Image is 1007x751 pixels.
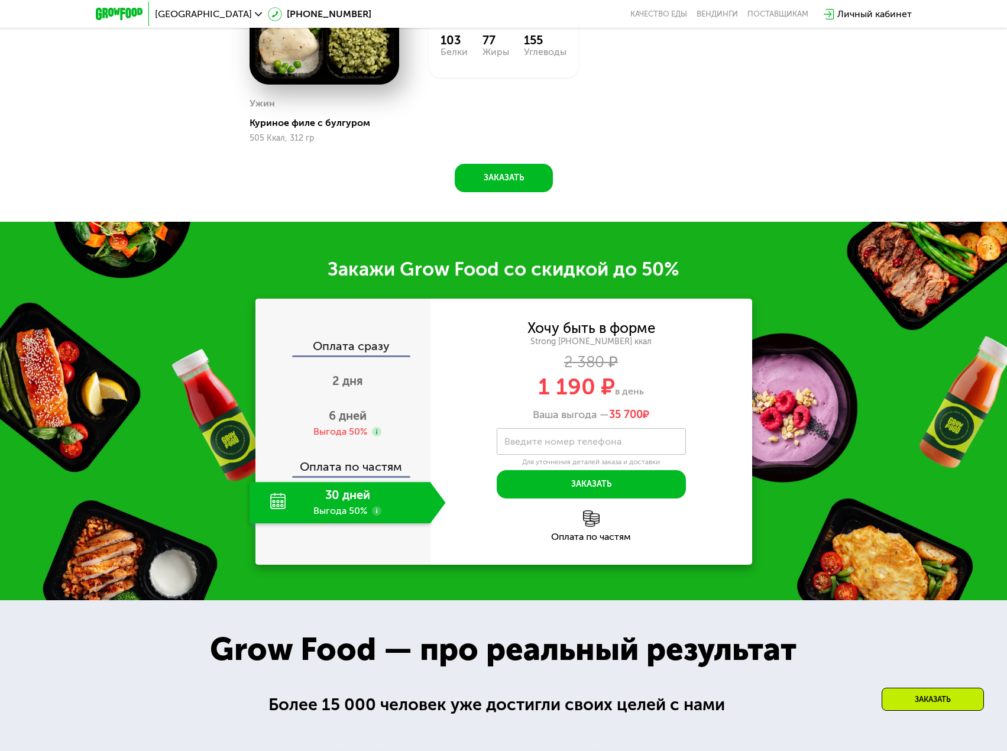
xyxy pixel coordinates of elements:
div: Углеводы [524,47,566,57]
div: Для уточнения деталей заказа и доставки [497,458,686,467]
div: Strong [PHONE_NUMBER] ккал [430,336,752,347]
div: поставщикам [747,9,808,19]
div: Белки [441,47,468,57]
div: Ваша выгода — [430,409,752,422]
div: Более 15 000 человек уже достигли своих целей с нами [268,692,739,718]
label: Введите номер телефона [504,438,621,445]
span: 2 дня [332,374,363,388]
button: Заказать [497,470,686,498]
div: Grow Food — про реальный результат [186,626,821,674]
div: Жиры [483,47,509,57]
img: l6xcnZfty9opOoJh.png [583,510,600,527]
a: Вендинги [697,9,738,19]
span: 35 700 [609,408,643,421]
div: Выгода 50% [313,425,367,438]
a: Качество еды [630,9,687,19]
div: 505 Ккал, 312 гр [250,134,399,143]
div: 103 [441,33,468,47]
div: Хочу быть в форме [527,322,655,335]
div: Личный кабинет [837,7,912,21]
div: 77 [483,33,509,47]
a: [PHONE_NUMBER] [268,7,371,21]
span: ₽ [609,409,649,422]
div: Куриное филе с булгуром [250,117,409,129]
span: [GEOGRAPHIC_DATA] [155,9,252,19]
div: 2 380 ₽ [430,356,752,369]
div: Ужин [250,95,275,112]
span: в день [615,386,644,397]
span: 6 дней [329,409,367,423]
span: 1 190 ₽ [538,373,615,400]
div: Оплата по частям [257,449,430,476]
div: Оплата по частям [430,532,752,542]
div: Оплата сразу [257,340,430,355]
div: Заказать [882,688,984,711]
div: 155 [524,33,566,47]
button: Заказать [455,164,553,192]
